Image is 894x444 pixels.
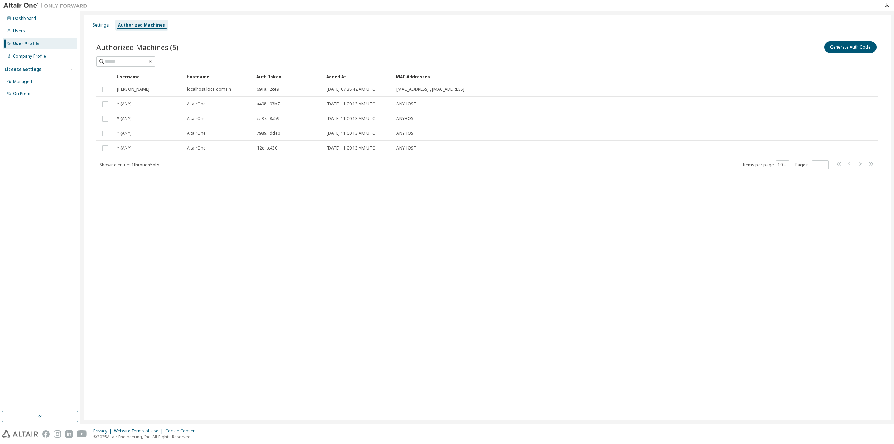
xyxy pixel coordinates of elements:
span: ANYHOST [396,131,416,136]
span: ANYHOST [396,116,416,122]
div: Auth Token [256,71,321,82]
div: Added At [326,71,390,82]
span: [DATE] 11:00:13 AM UTC [327,101,375,107]
button: 10 [778,162,787,168]
div: User Profile [13,41,40,46]
div: On Prem [13,91,30,96]
div: Website Terms of Use [114,428,165,434]
span: * (ANY) [117,116,131,122]
span: [MAC_ADDRESS] , [MAC_ADDRESS] [396,87,464,92]
img: youtube.svg [77,430,87,438]
span: cb37...8a59 [257,116,279,122]
img: facebook.svg [42,430,50,438]
img: linkedin.svg [65,430,73,438]
img: altair_logo.svg [2,430,38,438]
span: * (ANY) [117,131,131,136]
span: AltairOne [187,101,206,107]
div: Company Profile [13,53,46,59]
div: Dashboard [13,16,36,21]
span: 7989...dde0 [257,131,280,136]
span: localhost.localdomain [187,87,231,92]
div: Cookie Consent [165,428,201,434]
div: Users [13,28,25,34]
span: [PERSON_NAME] [117,87,149,92]
button: Generate Auth Code [824,41,877,53]
span: Page n. [795,160,829,169]
img: instagram.svg [54,430,61,438]
span: AltairOne [187,116,206,122]
span: AltairOne [187,145,206,151]
div: Managed [13,79,32,85]
div: Authorized Machines [118,22,165,28]
span: [DATE] 11:00:13 AM UTC [327,116,375,122]
span: a498...93b7 [257,101,280,107]
div: License Settings [5,67,42,72]
p: © 2025 Altair Engineering, Inc. All Rights Reserved. [93,434,201,440]
div: MAC Addresses [396,71,807,82]
span: Authorized Machines (5) [96,42,178,52]
div: Settings [93,22,109,28]
div: Hostname [186,71,251,82]
div: Privacy [93,428,114,434]
img: Altair One [3,2,91,9]
span: * (ANY) [117,145,131,151]
span: Items per page [743,160,789,169]
span: ANYHOST [396,145,416,151]
span: 691a...2ce9 [257,87,279,92]
span: [DATE] 11:00:13 AM UTC [327,131,375,136]
span: [DATE] 07:38:42 AM UTC [327,87,375,92]
span: * (ANY) [117,101,131,107]
span: AltairOne [187,131,206,136]
span: ff2d...c430 [257,145,277,151]
span: Showing entries 1 through 5 of 5 [100,162,159,168]
span: [DATE] 11:00:13 AM UTC [327,145,375,151]
span: ANYHOST [396,101,416,107]
div: Username [117,71,181,82]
